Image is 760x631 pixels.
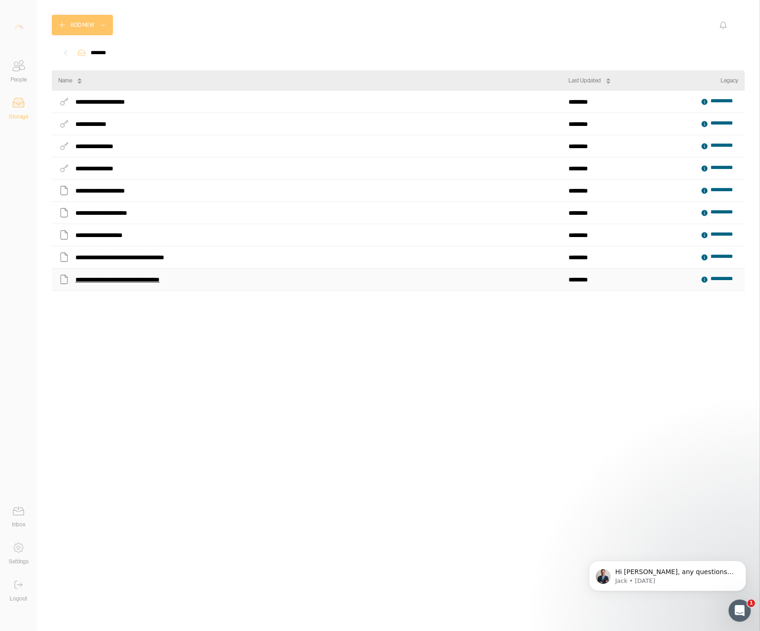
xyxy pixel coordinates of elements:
div: Inbox [12,520,25,529]
span: 1 [748,600,755,607]
div: Add New [70,20,94,30]
div: Legacy [721,76,738,85]
div: Settings [9,557,29,566]
div: People [11,75,27,84]
div: Storage [9,112,28,121]
div: Name [58,76,72,85]
button: Add New [52,15,113,35]
div: Last Updated [568,76,601,85]
div: Logout [10,594,27,603]
iframe: Intercom notifications message [575,541,760,606]
iframe: Intercom live chat [729,600,751,622]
